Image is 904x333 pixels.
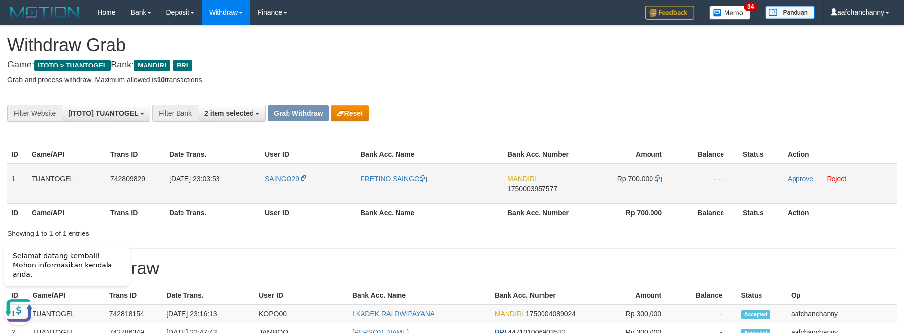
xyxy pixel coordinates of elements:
th: ID [7,203,28,222]
span: Selamat datang kembali! Mohon informasikan kendala anda. [13,15,112,42]
th: Bank Acc. Name [357,203,504,222]
th: Game/API [28,203,107,222]
td: 1 [7,164,28,204]
span: MANDIRI [495,310,524,318]
th: Rp 700.000 [583,203,677,222]
span: [ITOTO] TUANTOGEL [68,109,138,117]
p: Grab and process withdraw. Maximum allowed is transactions. [7,75,897,85]
span: MANDIRI [134,60,170,71]
span: Rp 700.000 [617,175,653,183]
th: User ID [255,286,348,304]
th: User ID [261,203,357,222]
th: Game/API [28,145,107,164]
th: Status [739,203,784,222]
span: BRI [173,60,192,71]
button: 2 item selected [198,105,266,122]
span: Copy 1750003957577 to clipboard [507,185,557,193]
th: Balance [676,286,737,304]
th: Balance [677,203,739,222]
img: MOTION_logo.png [7,5,82,20]
th: Status [737,286,788,304]
td: Rp 300,000 [585,304,676,323]
td: TUANTOGEL [28,164,107,204]
th: Amount [585,286,676,304]
button: Reset [331,105,369,121]
th: ID [7,145,28,164]
span: MANDIRI [507,175,537,183]
a: Approve [788,175,813,183]
th: Bank Acc. Number [504,145,583,164]
img: Button%20Memo.svg [709,6,751,20]
td: - - - [677,164,739,204]
span: 742809829 [110,175,145,183]
td: aafchanchanny [787,304,897,323]
th: Bank Acc. Name [357,145,504,164]
span: 34 [744,2,757,11]
th: Trans ID [107,203,165,222]
th: User ID [261,145,357,164]
td: KOPO00 [255,304,348,323]
img: panduan.png [765,6,815,19]
th: Action [784,145,897,164]
div: Filter Website [7,105,62,122]
a: I KADEK RAI DWIPAYANA [352,310,434,318]
img: Feedback.jpg [645,6,694,20]
a: SAINGO29 [265,175,308,183]
th: Trans ID [107,145,165,164]
a: Reject [827,175,846,183]
th: Action [784,203,897,222]
th: Bank Acc. Name [348,286,491,304]
span: Copy 1750004089024 to clipboard [526,310,576,318]
th: Bank Acc. Number [504,203,583,222]
td: [DATE] 23:16:13 [162,304,255,323]
th: Date Trans. [165,145,261,164]
a: FRETINO SAINGO [361,175,427,183]
th: Date Trans. [162,286,255,304]
button: Open LiveChat chat widget [4,59,34,89]
span: 2 item selected [204,109,253,117]
h1: Withdraw Grab [7,35,897,55]
a: Copy 700000 to clipboard [655,175,662,183]
th: Date Trans. [165,203,261,222]
span: ITOTO > TUANTOGEL [34,60,111,71]
strong: 10 [157,76,165,84]
button: [ITOTO] TUANTOGEL [62,105,150,122]
div: Filter Bank [152,105,198,122]
th: Amount [583,145,677,164]
td: - [676,304,737,323]
th: Status [739,145,784,164]
th: Balance [677,145,739,164]
span: Accepted [741,310,771,319]
h4: Game: Bank: [7,60,897,70]
span: SAINGO29 [265,175,299,183]
span: [DATE] 23:03:53 [169,175,219,183]
h1: 15 Latest Withdraw [7,259,897,278]
button: Grab Withdraw [268,105,328,121]
th: Bank Acc. Number [491,286,585,304]
div: Showing 1 to 1 of 1 entries [7,225,369,238]
th: Op [787,286,897,304]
